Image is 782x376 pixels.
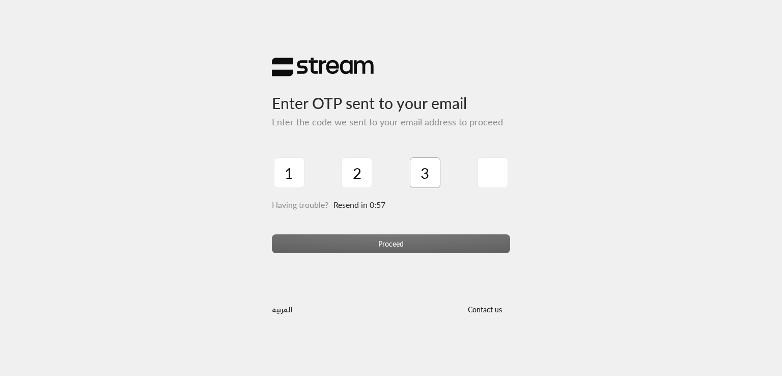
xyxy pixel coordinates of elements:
[459,300,510,318] button: Contact us
[272,117,510,128] h5: Enter the code we sent to your email address to proceed
[272,200,328,209] span: Having trouble?
[272,300,293,318] a: العربية
[272,57,374,77] img: Stream Logo
[333,200,385,209] span: Resend in 0:57
[272,77,510,112] h3: Enter OTP sent to your email
[459,305,510,314] a: Contact us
